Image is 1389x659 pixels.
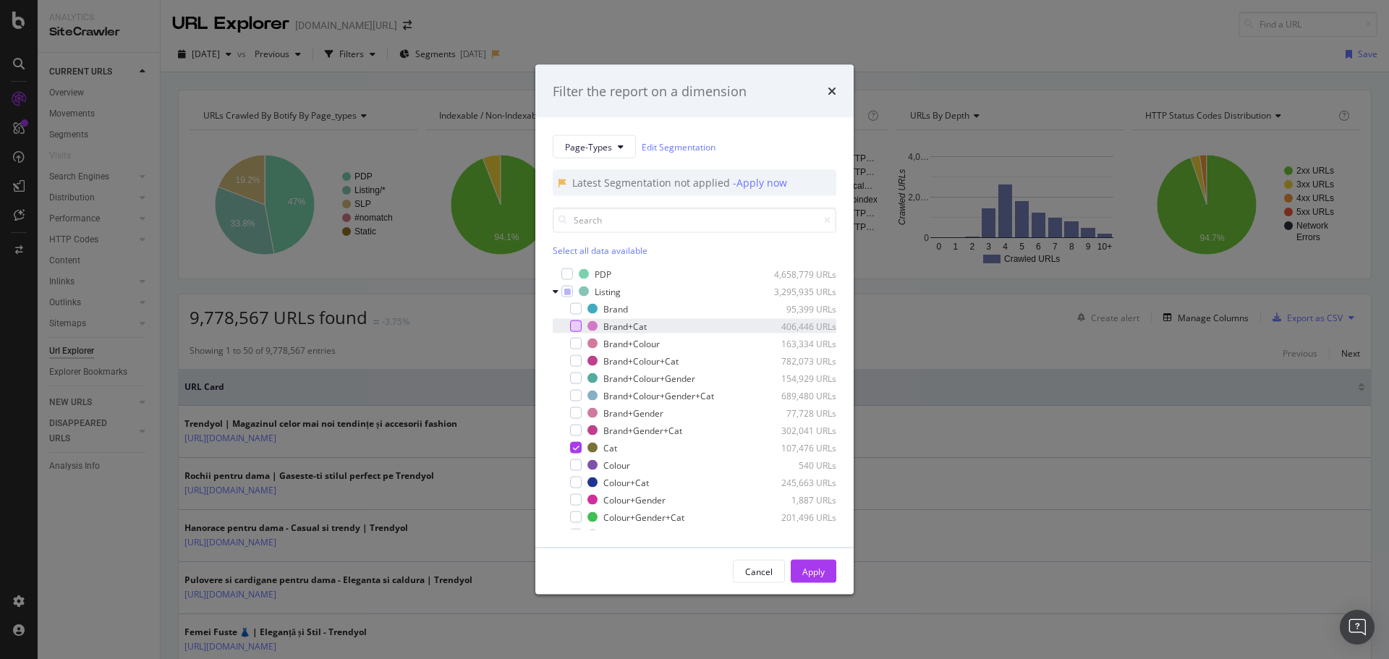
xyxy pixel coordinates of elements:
div: Brand+Gender+Cat [603,424,682,436]
div: 540 URLs [765,459,836,471]
div: Latest Segmentation not applied [572,176,733,190]
button: Apply [791,560,836,583]
div: 201,496 URLs [765,511,836,523]
div: 406,446 URLs [765,320,836,332]
div: PDP [595,268,611,280]
div: Colour+Gender+Cat [603,511,684,523]
div: Cancel [745,565,773,577]
div: 163,334 URLs [765,337,836,349]
div: 107,476 URLs [765,441,836,454]
div: 1,887 URLs [765,493,836,506]
span: Page-Types [565,140,612,153]
div: 689,480 URLs [765,389,836,401]
div: 154,929 URLs [765,372,836,384]
div: Filter the report on a dimension [553,82,747,101]
div: Open Intercom Messenger [1340,610,1375,645]
div: Gender [603,528,634,540]
div: Colour [603,459,630,471]
div: - Apply now [733,176,787,190]
div: 600 URLs [765,528,836,540]
div: Brand+Gender [603,407,663,419]
div: Brand+Colour+Gender [603,372,695,384]
div: Cat [603,441,617,454]
div: Brand+Colour+Cat [603,354,679,367]
div: Brand+Cat [603,320,647,332]
div: 95,399 URLs [765,302,836,315]
div: Brand+Colour+Gender+Cat [603,389,714,401]
a: Edit Segmentation [642,139,715,154]
div: Colour+Gender [603,493,666,506]
div: Colour+Cat [603,476,649,488]
input: Search [553,208,836,233]
div: Select all data available [553,245,836,257]
div: 245,663 URLs [765,476,836,488]
div: 3,295,935 URLs [765,285,836,297]
div: Apply [802,565,825,577]
button: Cancel [733,560,785,583]
div: modal [535,64,854,595]
div: 302,041 URLs [765,424,836,436]
div: times [828,82,836,101]
div: Listing [595,285,621,297]
div: Brand+Colour [603,337,660,349]
div: 77,728 URLs [765,407,836,419]
button: Page-Types [553,135,636,158]
div: Brand [603,302,628,315]
div: 782,073 URLs [765,354,836,367]
div: 4,658,779 URLs [765,268,836,280]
